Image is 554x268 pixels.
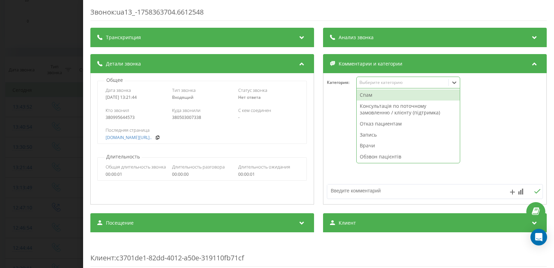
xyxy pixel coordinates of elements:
p: Общее [105,77,125,84]
span: С кем соединен [238,107,271,113]
div: - [238,115,299,120]
span: Длительность ожидания [238,164,290,170]
span: Куда звонили [172,107,200,113]
span: Входящий [172,94,194,100]
span: Кто звонил [106,107,129,113]
span: Длительность разговора [172,164,225,170]
span: Дата звонка [106,87,131,93]
div: 00:00:01 [238,172,299,177]
span: Анализ звонка [339,34,374,41]
div: 00:00:01 [106,172,166,177]
div: Спам [357,89,460,101]
span: Нет ответа [238,94,261,100]
span: Посещение [106,219,134,226]
h4: Категория : [327,80,356,85]
div: Обзвон пацієнтів [357,151,460,162]
div: 380503007338 [172,115,233,120]
span: Транскрипция [106,34,141,41]
div: [DATE] 13:21:44 [106,95,166,100]
a: [DOMAIN_NAME][URL].. [106,135,152,140]
span: Последняя страница [106,127,150,133]
div: : c3701de1-82dd-4012-a50e-319110fb71cf [90,239,547,267]
div: 380995644573 [106,115,166,120]
span: Клиент [339,219,356,226]
div: Выберите категорию [359,80,446,85]
span: Статус звонка [238,87,267,93]
span: Комментарии и категории [339,60,402,67]
span: Клиент [90,253,114,262]
div: Отказ пациентам [357,118,460,129]
div: Звонок : ua13_-1758363704.6612548 [90,7,547,21]
span: Общая длительность звонка [106,164,166,170]
span: Детали звонка [106,60,141,67]
div: 00:00:00 [172,172,233,177]
div: Запись [357,129,460,140]
div: Врачи [357,140,460,151]
p: Длительность [105,153,142,160]
span: Тип звонка [172,87,196,93]
div: Консультація по поточному замовленню / клієнту (підтримка) [357,101,460,118]
div: Open Intercom Messenger [530,229,547,245]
